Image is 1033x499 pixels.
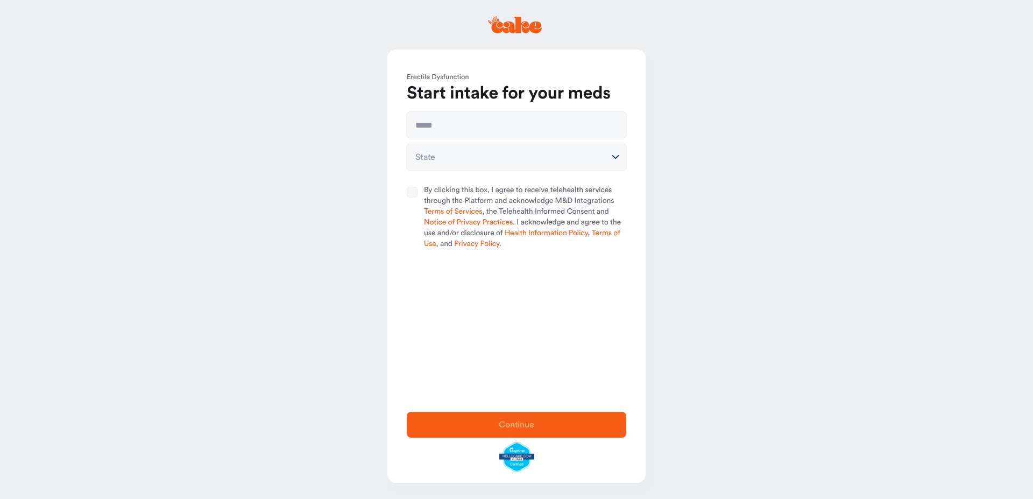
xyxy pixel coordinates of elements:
[407,83,626,104] h1: Start intake for your meds
[407,72,626,83] div: Erectile Dysfunction
[499,442,534,472] img: legit-script-certified.png
[424,208,482,215] a: Terms of Services
[454,240,499,248] a: Privacy Policy
[424,229,620,248] a: Terms of Use
[424,219,513,226] a: Notice of Privacy Practices
[407,412,626,438] button: Continue
[424,185,626,250] span: By clicking this box, I agree to receive telehealth services through the Platform and acknowledge...
[407,187,418,198] button: By clicking this box, I agree to receive telehealth services through the Platform and acknowledge...
[505,229,588,237] a: Health Information Policy
[499,420,534,429] span: Continue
